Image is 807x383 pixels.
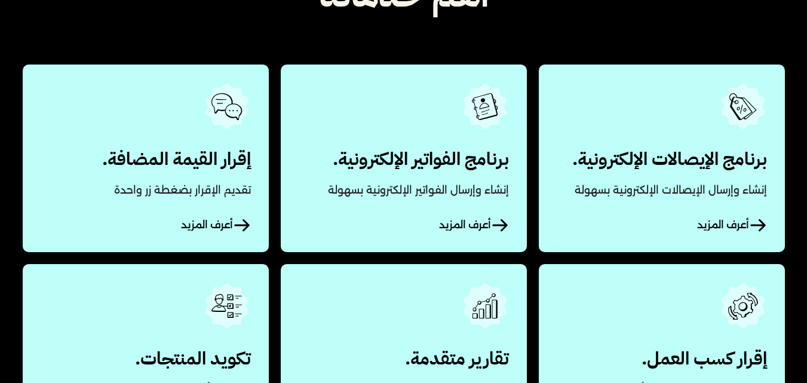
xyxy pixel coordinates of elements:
[539,65,785,252] a: أعرف المزيد
[23,65,269,252] a: أعرف المزيد
[697,216,766,234] span: أعرف المزيد
[281,65,527,252] a: أعرف المزيد
[439,216,508,234] span: أعرف المزيد
[181,216,250,234] span: أعرف المزيد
